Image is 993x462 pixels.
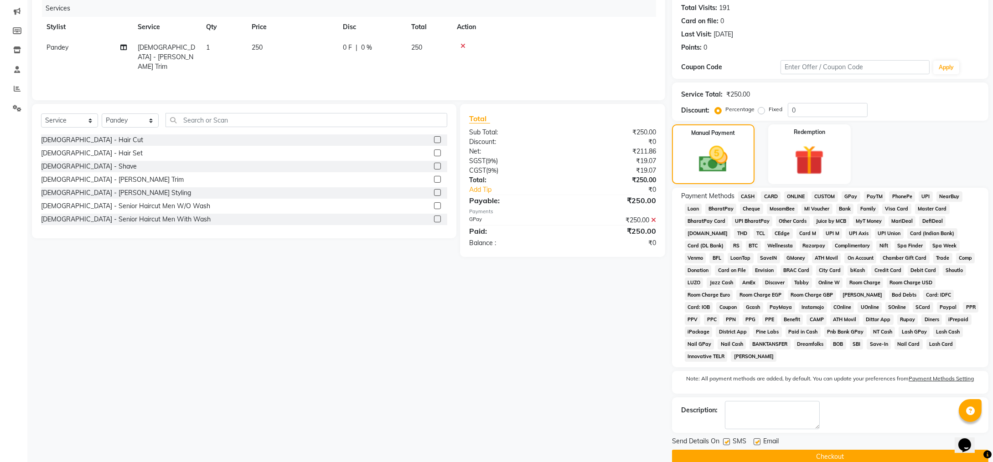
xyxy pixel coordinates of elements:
span: Bank [836,204,854,214]
div: Points: [681,43,702,52]
div: [DEMOGRAPHIC_DATA] - Shave [41,162,137,171]
span: Payment Methods [681,191,734,201]
span: Spa Finder [895,241,926,251]
span: Razorpay [800,241,828,251]
span: Card (DL Bank) [685,241,727,251]
span: Chamber Gift Card [880,253,930,263]
th: Total [406,17,451,37]
span: NT Cash [870,327,895,337]
span: ONLINE [784,191,808,202]
span: Loan [685,204,702,214]
div: Discount: [681,106,709,115]
img: _cash.svg [690,143,737,176]
span: PPN [723,314,739,325]
span: MariDeal [889,216,916,226]
span: GPay [842,191,860,202]
label: Redemption [794,128,825,136]
span: Family [857,204,879,214]
div: [DEMOGRAPHIC_DATA] - Senior Haircut Men With Wash [41,215,211,224]
div: Net: [462,147,563,156]
span: Room Charge GBP [788,290,836,300]
span: Total [469,114,490,123]
span: Paypal [937,302,960,313]
span: Dittor App [863,314,894,325]
span: DefiDeal [919,216,946,226]
span: ATH Movil [830,314,859,325]
span: Dreamfolks [794,339,827,349]
div: ₹211.86 [563,147,663,156]
span: Pine Labs [753,327,782,337]
span: PPR [963,302,978,313]
iframe: chat widget [955,426,984,453]
div: ₹250.00 [563,128,663,137]
label: Note: All payment methods are added, by default. You can update your preferences from [681,375,979,386]
div: [DEMOGRAPHIC_DATA] - Senior Haircut Men W/O Wash [41,201,210,211]
span: Shoutlo [943,265,966,276]
span: Lash GPay [899,327,930,337]
div: [DEMOGRAPHIC_DATA] - Hair Set [41,149,143,158]
span: [DEMOGRAPHIC_DATA] - [PERSON_NAME] Trim [138,43,195,71]
div: ₹250.00 [563,195,663,206]
span: Debit Card [908,265,939,276]
div: [DEMOGRAPHIC_DATA] - [PERSON_NAME] Trim [41,175,184,185]
div: 0 [703,43,707,52]
a: Add Tip [462,185,579,195]
span: 1 [206,43,210,51]
span: UPI Union [875,228,904,239]
th: Price [246,17,337,37]
span: UPI M [823,228,843,239]
span: [PERSON_NAME] [731,351,776,362]
span: 250 [411,43,422,51]
span: Lash Card [926,339,956,349]
label: Manual Payment [691,129,735,137]
span: CAMP [807,314,827,325]
span: SCard [913,302,933,313]
div: Discount: [462,137,563,147]
label: Payment Methods Setting [909,375,974,383]
span: Cheque [740,204,763,214]
span: Pandey [47,43,68,51]
span: Envision [752,265,777,276]
span: Card M [796,228,819,239]
div: ( ) [462,166,563,175]
span: UOnline [858,302,882,313]
span: SBI [850,339,864,349]
span: Room Charge USD [887,277,936,288]
span: District App [716,327,750,337]
div: Paid: [462,226,563,236]
span: BharatPay [705,204,736,214]
span: LoanTap [728,253,754,263]
div: ₹250.00 [563,216,663,225]
div: ₹250.00 [563,175,663,185]
span: Nift [876,241,891,251]
span: PhonePe [889,191,915,202]
span: UPI Axis [846,228,871,239]
span: UPI [919,191,933,202]
span: Card: IDFC [923,290,954,300]
span: Nail GPay [685,339,714,349]
span: Master Card [915,204,950,214]
span: On Account [844,253,876,263]
span: [PERSON_NAME] [840,290,885,300]
span: iPrepaid [946,314,972,325]
span: CGST [469,166,486,175]
div: Balance : [462,238,563,248]
span: BANKTANSFER [750,339,791,349]
span: PayMaya [767,302,795,313]
th: Disc [337,17,406,37]
div: Service Total: [681,90,723,99]
span: BTC [746,241,761,251]
span: CASH [738,191,758,202]
span: ATH Movil [812,253,841,263]
div: [DEMOGRAPHIC_DATA] - [PERSON_NAME] Styling [41,188,191,198]
span: GMoney [784,253,808,263]
div: [DATE] [714,30,733,39]
div: Total: [462,175,563,185]
div: Payments [469,208,656,216]
span: PPE [762,314,777,325]
span: Save-In [867,339,891,349]
span: Send Details On [672,436,719,448]
span: Comp [956,253,975,263]
span: BharatPay Card [685,216,729,226]
span: Diners [921,314,942,325]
